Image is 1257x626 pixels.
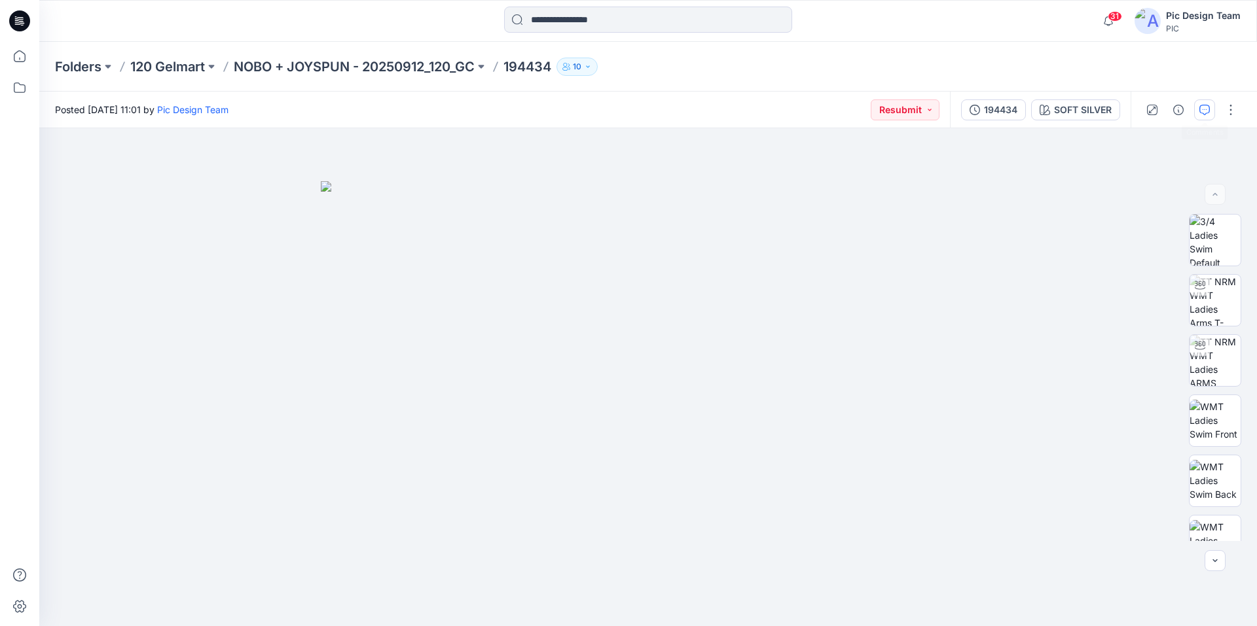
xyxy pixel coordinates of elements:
img: 3/4 Ladies Swim Default [1190,215,1241,266]
img: avatar [1135,8,1161,34]
a: 120 Gelmart [130,58,205,76]
img: TT NRM WMT Ladies ARMS DOWN [1190,335,1241,386]
button: 194434 [961,99,1026,120]
img: WMT Ladies Swim Back [1190,460,1241,501]
button: 10 [556,58,598,76]
div: PIC [1166,24,1241,33]
div: Pic Design Team [1166,8,1241,24]
a: NOBO + JOYSPUN - 20250912_120_GC [234,58,475,76]
span: 31 [1108,11,1122,22]
a: Folders [55,58,101,76]
div: SOFT SILVER [1054,103,1112,117]
img: TT NRM WMT Ladies Arms T-POSE [1190,275,1241,326]
span: Posted [DATE] 11:01 by [55,103,228,116]
p: 10 [573,60,581,74]
div: 194434 [984,103,1017,117]
p: 194434 [503,58,551,76]
a: Pic Design Team [157,104,228,115]
img: WMT Ladies Swim Left [1190,520,1241,561]
button: SOFT SILVER [1031,99,1120,120]
img: WMT Ladies Swim Front [1190,400,1241,441]
button: Details [1168,99,1189,120]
